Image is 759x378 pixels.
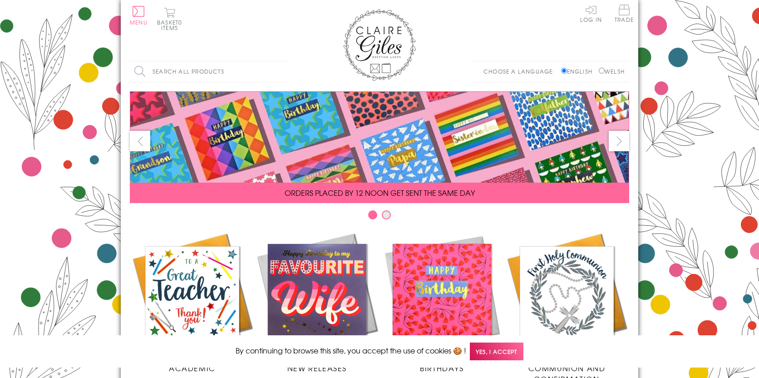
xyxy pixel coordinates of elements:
[580,5,602,22] a: Log In
[161,18,182,32] span: 0 items
[609,131,629,151] button: next
[615,5,634,22] span: Trade
[255,231,379,373] a: New Releases
[420,363,463,373] span: Birthdays
[599,68,605,74] input: Welsh
[287,363,347,373] span: New Releases
[599,67,625,75] label: Welsh
[285,187,475,198] span: ORDERS PLACED BY 12 NOON GET SENT THE SAME DAY
[169,363,216,373] span: Academic
[130,131,150,151] button: prev
[470,343,523,360] span: Yes, I accept
[280,61,289,82] input: Search
[130,231,255,373] a: Academic
[382,210,391,219] button: Carousel Page 2
[368,210,377,219] button: Carousel Page 1 (Current Slide)
[130,61,289,82] input: Search all products
[561,67,597,75] label: English
[130,6,148,25] button: Menu
[379,231,504,373] a: Birthdays
[157,7,182,30] button: Basket0 items
[343,9,416,81] img: Claire Giles Greetings Cards
[615,5,634,24] a: Trade
[561,68,567,74] input: English
[130,210,629,224] div: Carousel Pagination
[483,67,559,75] p: Choose a language:
[130,18,148,26] span: Menu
